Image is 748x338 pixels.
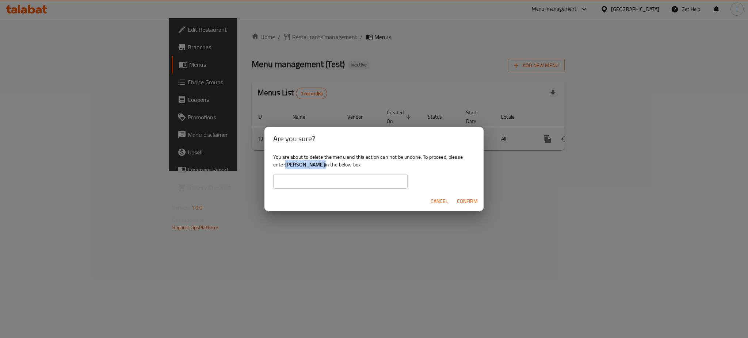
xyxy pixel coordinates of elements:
[457,197,478,206] span: Confirm
[431,197,448,206] span: Cancel
[273,133,475,145] h2: Are you sure?
[454,195,481,208] button: Confirm
[285,160,325,169] b: [PERSON_NAME]
[428,195,451,208] button: Cancel
[264,150,484,191] div: You are about to delete the menu and this action can not be undone. To proceed, please enter in t...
